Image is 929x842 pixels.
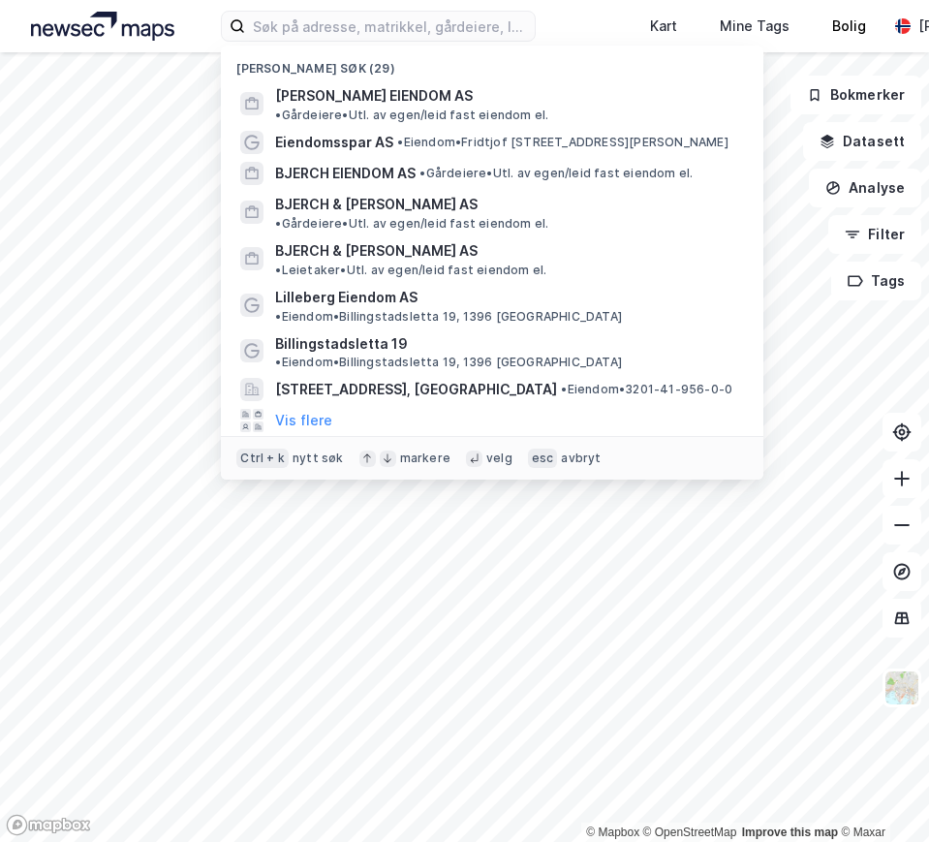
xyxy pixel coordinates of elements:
span: Gårdeiere • Utl. av egen/leid fast eiendom el. [275,108,548,123]
span: • [419,166,425,180]
span: BJERCH EIENDOM AS [275,162,416,185]
span: Lilleberg Eiendom AS [275,286,418,309]
div: markere [400,451,450,466]
span: BJERCH & [PERSON_NAME] AS [275,193,478,216]
div: nytt søk [293,451,344,466]
a: Mapbox homepage [6,814,91,836]
span: Eiendom • Fridtjof [STREET_ADDRESS][PERSON_NAME] [397,135,728,150]
span: • [397,135,403,149]
span: Eiendomsspar AS [275,131,393,154]
span: [PERSON_NAME] EIENDOM AS [275,84,473,108]
div: [PERSON_NAME] søk (29) [221,46,763,80]
span: Eiendom • 3201-41-956-0-0 [561,382,732,397]
span: • [275,108,281,122]
div: avbryt [561,451,601,466]
div: Kart [650,15,677,38]
a: Mapbox [586,826,639,839]
div: Bolig [832,15,866,38]
div: esc [528,449,558,468]
button: Analyse [809,169,921,207]
input: Søk på adresse, matrikkel, gårdeiere, leietakere eller personer [245,12,535,41]
div: Kontrollprogram for chat [832,749,929,842]
span: Eiendom • Billingstadsletta 19, 1396 [GEOGRAPHIC_DATA] [275,355,622,370]
div: Ctrl + k [236,449,289,468]
span: • [275,309,281,324]
span: Gårdeiere • Utl. av egen/leid fast eiendom el. [275,216,548,232]
img: Z [883,670,920,706]
button: Vis flere [275,409,332,432]
span: Billingstadsletta 19 [275,332,408,356]
span: • [275,355,281,369]
span: BJERCH & [PERSON_NAME] AS [275,239,478,263]
a: OpenStreetMap [643,826,737,839]
img: logo.a4113a55bc3d86da70a041830d287a7e.svg [31,12,174,41]
a: Improve this map [742,826,838,839]
div: velg [486,451,512,466]
span: • [275,263,281,277]
span: Eiendom • Billingstadsletta 19, 1396 [GEOGRAPHIC_DATA] [275,309,622,325]
button: Bokmerker [790,76,921,114]
span: [STREET_ADDRESS], [GEOGRAPHIC_DATA] [275,378,557,401]
button: Filter [828,215,921,254]
span: Gårdeiere • Utl. av egen/leid fast eiendom el. [419,166,693,181]
button: Tags [831,262,921,300]
div: Mine Tags [720,15,790,38]
button: Datasett [803,122,921,161]
span: Leietaker • Utl. av egen/leid fast eiendom el. [275,263,546,278]
span: • [275,216,281,231]
span: • [561,382,567,396]
iframe: Chat Widget [832,749,929,842]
